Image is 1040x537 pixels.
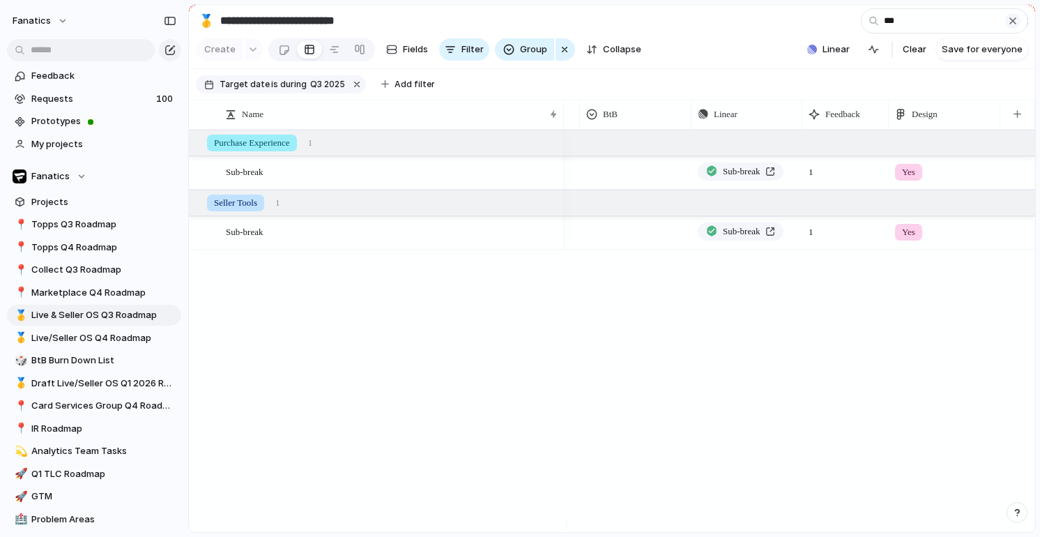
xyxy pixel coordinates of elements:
span: 1 [803,158,819,179]
button: 🎲 [13,354,26,368]
div: 📍 [15,239,24,255]
div: 📍 [15,285,24,301]
span: 1 [275,196,280,210]
button: Add filter [373,75,443,94]
span: Group [520,43,547,56]
a: Prototypes [7,111,181,132]
span: Projects [31,195,176,209]
span: Fanatics [31,169,70,183]
span: My projects [31,137,176,151]
div: 🥇 [15,375,24,391]
span: Feedback [825,107,860,121]
span: Collapse [603,43,641,56]
span: Purchase Experience [214,136,290,150]
div: 📍Marketplace Q4 Roadmap [7,282,181,303]
a: 📍IR Roadmap [7,418,181,439]
div: 🥇 [15,330,24,346]
button: 📍 [13,263,26,277]
span: Draft Live/Seller OS Q1 2026 Roadmap [31,377,176,391]
span: Q3 2025 [310,78,345,91]
span: Sub-break [723,165,760,179]
span: Add filter [395,78,435,91]
span: Topps Q4 Roadmap [31,241,176,255]
span: Save for everyone [942,43,1023,56]
span: Q1 TLC Roadmap [31,467,176,481]
span: Fields [403,43,428,56]
div: 🥇 [199,11,214,30]
span: Marketplace Q4 Roadmap [31,286,176,300]
span: is [271,78,278,91]
button: Clear [897,38,932,61]
div: 📍 [15,421,24,437]
span: Collect Q3 Roadmap [31,263,176,277]
span: 1 [308,136,313,150]
button: isduring [270,77,309,92]
span: during [278,78,307,91]
button: 🚀 [13,490,26,504]
button: 🥇 [13,331,26,345]
button: 📍 [13,218,26,232]
button: 📍 [13,422,26,436]
div: 🏥 [15,511,24,527]
span: Design [912,107,938,121]
div: 📍 [15,217,24,233]
div: 💫 [15,444,24,460]
button: Fanatics [7,166,181,187]
span: Yes [902,165,915,179]
span: Card Services Group Q4 Roadmap [31,399,176,413]
a: 📍Topps Q3 Roadmap [7,214,181,235]
span: 100 [156,92,176,106]
button: 🚀 [13,467,26,481]
button: 🥇 [13,308,26,322]
div: 🚀 [15,489,24,505]
div: 💫Analytics Team Tasks [7,441,181,462]
a: 🥇Live & Seller OS Q3 Roadmap [7,305,181,326]
span: Analytics Team Tasks [31,444,176,458]
span: Prototypes [31,114,176,128]
button: Q3 2025 [307,77,348,92]
span: Filter [461,43,484,56]
span: fanatics [13,14,51,28]
a: 📍Card Services Group Q4 Roadmap [7,395,181,416]
button: 📍 [13,241,26,255]
span: Problem Areas [31,513,176,527]
div: 🚀 [15,466,24,482]
a: My projects [7,134,181,155]
a: 📍Collect Q3 Roadmap [7,259,181,280]
span: BtB Burn Down List [31,354,176,368]
span: Clear [903,43,926,56]
button: Group [495,38,554,61]
a: 🥇Draft Live/Seller OS Q1 2026 Roadmap [7,373,181,394]
a: 🥇Live/Seller OS Q4 Roadmap [7,328,181,349]
a: Feedback [7,66,181,86]
span: Linear [823,43,850,56]
span: IR Roadmap [31,422,176,436]
button: Collapse [581,38,647,61]
span: Requests [31,92,152,106]
span: Linear [714,107,737,121]
span: Live/Seller OS Q4 Roadmap [31,331,176,345]
a: 🚀Q1 TLC Roadmap [7,464,181,485]
span: BtB [603,107,618,121]
span: Sub-break [723,225,760,239]
a: 📍Topps Q4 Roadmap [7,237,181,258]
span: Feedback [31,69,176,83]
a: Requests100 [7,89,181,109]
a: 🚀GTM [7,486,181,507]
a: 🏥Problem Areas [7,509,181,530]
span: Topps Q3 Roadmap [31,218,176,232]
span: Sub-break [226,223,263,239]
div: 📍 [15,398,24,414]
span: Name [242,107,263,121]
span: Sub-break [226,163,263,179]
button: 📍 [13,286,26,300]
